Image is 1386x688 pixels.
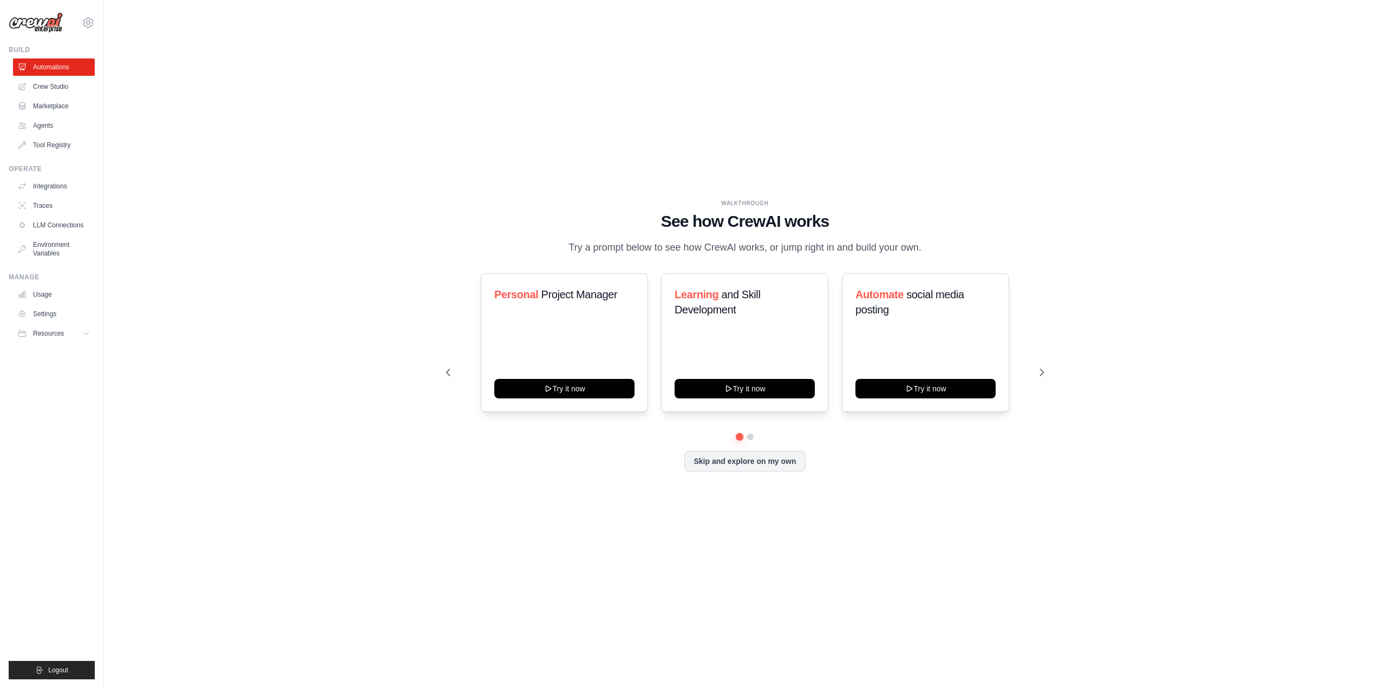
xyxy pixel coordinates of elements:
span: Logout [48,666,68,674]
div: Operate [9,165,95,173]
p: Try a prompt below to see how CrewAI works, or jump right in and build your own. [563,240,927,255]
div: 聊天小组件 [1332,636,1386,688]
a: Marketplace [13,97,95,115]
a: Environment Variables [13,236,95,262]
button: Try it now [855,379,996,398]
span: Learning [675,289,718,300]
span: social media posting [855,289,964,316]
img: Logo [9,12,63,33]
iframe: Chat Widget [1332,636,1386,688]
span: and Skill Development [675,289,760,316]
a: Settings [13,305,95,323]
a: Traces [13,197,95,214]
button: Skip and explore on my own [684,451,805,471]
button: Logout [9,661,95,679]
span: Resources [33,329,64,338]
button: Resources [13,325,95,342]
button: Try it now [675,379,815,398]
div: Manage [9,273,95,281]
a: Automations [13,58,95,76]
button: Try it now [494,379,635,398]
h1: See how CrewAI works [446,212,1044,231]
span: Automate [855,289,904,300]
span: Personal [494,289,538,300]
span: Project Manager [541,289,617,300]
div: Build [9,45,95,54]
a: Usage [13,286,95,303]
div: WALKTHROUGH [446,199,1044,207]
a: Agents [13,117,95,134]
a: Tool Registry [13,136,95,154]
a: Integrations [13,178,95,195]
a: LLM Connections [13,217,95,234]
a: Crew Studio [13,78,95,95]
